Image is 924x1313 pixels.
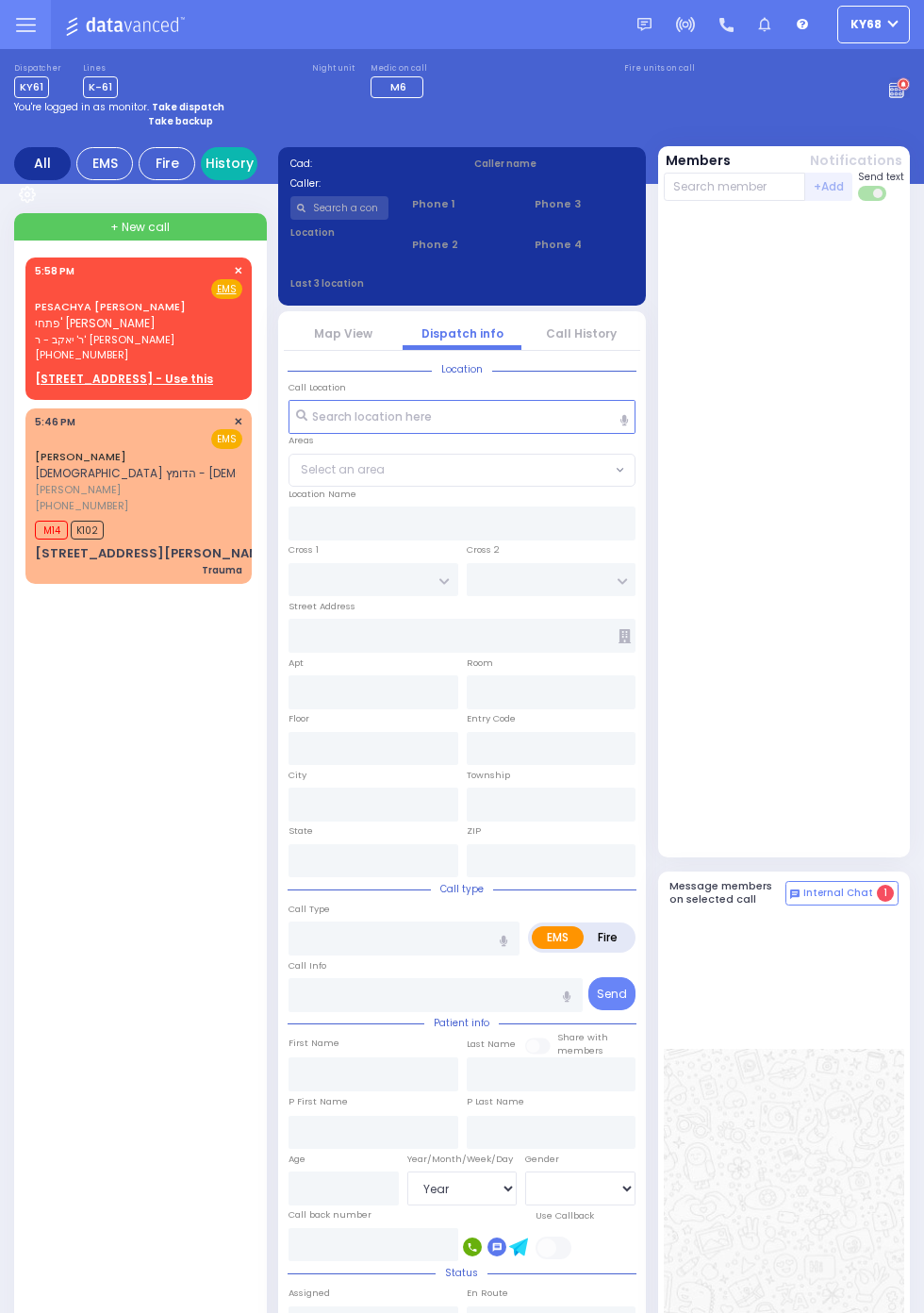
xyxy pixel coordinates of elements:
[202,563,242,577] div: Trauma
[858,170,904,184] span: Send text
[810,151,902,171] button: Notifications
[467,1038,516,1051] label: Last Name
[14,147,71,180] div: All
[474,157,635,171] label: Caller name
[557,1044,603,1056] span: members
[14,63,61,75] label: Dispatcher
[289,434,314,447] label: Areas
[583,926,633,949] label: Fire
[407,1153,518,1166] div: Year/Month/Week/Day
[803,887,873,900] span: Internal Chat
[83,63,118,75] label: Lines
[637,18,652,32] img: message.svg
[234,263,242,279] span: ✕
[289,959,326,972] label: Call Info
[35,315,156,331] span: פתחי' [PERSON_NAME]
[301,461,385,478] span: Select an area
[624,63,695,75] label: Fire units on call
[35,347,128,362] span: [PHONE_NUMBER]
[467,769,510,782] label: Township
[790,889,800,899] img: comment-alt.png
[371,63,429,75] label: Medic on call
[289,488,356,501] label: Location Name
[289,600,355,613] label: Street Address
[35,498,128,513] span: [PHONE_NUMBER]
[35,371,213,387] u: [STREET_ADDRESS] - Use this
[666,151,731,171] button: Members
[532,926,584,949] label: EMS
[877,885,894,902] span: 1
[290,157,451,171] label: Cad:
[289,1287,330,1300] label: Assigned
[412,196,511,212] span: Phone 1
[76,147,133,180] div: EMS
[312,63,355,75] label: Night unit
[436,1266,487,1280] span: Status
[467,656,493,670] label: Room
[785,881,899,906] button: Internal Chat 1
[289,824,313,838] label: State
[289,1208,371,1222] label: Call back number
[525,1153,559,1166] label: Gender
[412,237,511,253] span: Phone 2
[467,1095,524,1108] label: P Last Name
[201,147,257,180] a: History
[14,100,149,114] span: You're logged in as monitor.
[211,429,242,449] span: EMS
[289,1037,339,1050] label: First Name
[664,173,806,201] input: Search member
[432,362,492,376] span: Location
[289,903,330,916] label: Call Type
[424,1016,499,1030] span: Patient info
[858,184,888,203] label: Turn off text
[14,76,49,98] span: KY61
[35,544,383,563] div: [STREET_ADDRESS][PERSON_NAME][PERSON_NAME]
[234,414,242,430] span: ✕
[289,712,309,725] label: Floor
[557,1031,608,1043] small: Share with
[35,332,237,348] span: ר' יאקב - ר' [PERSON_NAME]
[535,196,634,212] span: Phone 3
[467,543,500,557] label: Cross 2
[467,712,516,725] label: Entry Code
[139,147,195,180] div: Fire
[390,79,406,94] span: M6
[35,415,75,429] span: 5:46 PM
[467,824,481,838] label: ZIP
[148,114,213,128] strong: Take backup
[588,977,635,1010] button: Send
[289,543,319,557] label: Cross 1
[290,276,463,291] label: Last 3 location
[467,1287,508,1300] label: En Route
[152,100,224,114] strong: Take dispatch
[289,381,346,394] label: Call Location
[289,656,304,670] label: Apt
[535,237,634,253] span: Phone 4
[290,196,389,220] input: Search a contact
[536,1209,594,1222] label: Use Callback
[290,225,389,240] label: Location
[669,880,786,905] h5: Message members on selected call
[65,13,190,37] img: Logo
[314,325,372,341] a: Map View
[289,769,306,782] label: City
[35,299,186,314] a: PESACHYA [PERSON_NAME]
[290,176,451,191] label: Caller:
[431,882,493,896] span: Call type
[546,325,617,341] a: Call History
[35,521,68,540] span: M14
[83,76,118,98] span: K-61
[289,1153,305,1166] label: Age
[35,465,467,481] span: [DEMOGRAPHIC_DATA] הדומץ - [DEMOGRAPHIC_DATA][PERSON_NAME] שליט''א
[289,1095,348,1108] label: P First Name
[619,629,631,643] span: Other building occupants
[110,219,170,236] span: + New call
[837,6,910,43] button: ky68
[421,325,503,341] a: Dispatch info
[35,449,126,464] a: [PERSON_NAME]
[850,16,882,33] span: ky68
[71,521,104,540] span: K102
[35,264,74,278] span: 5:58 PM
[217,282,237,296] u: EMS
[289,400,635,434] input: Search location here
